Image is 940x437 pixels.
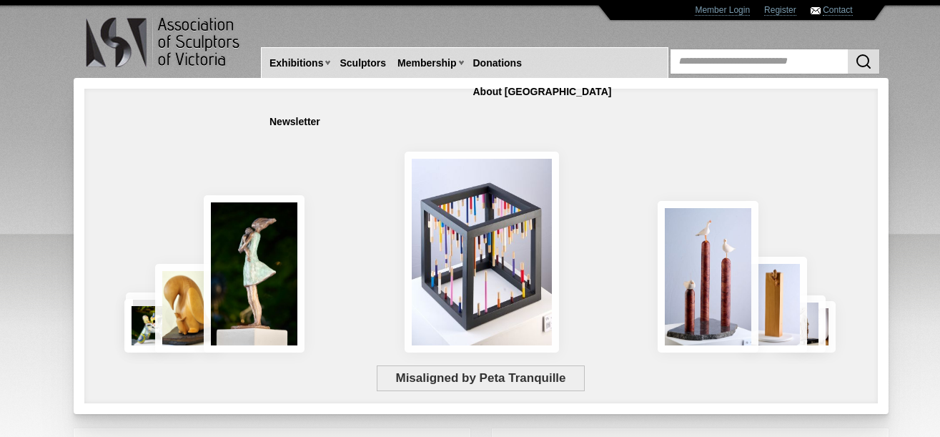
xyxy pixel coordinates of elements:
[392,50,462,77] a: Membership
[467,50,528,77] a: Donations
[742,257,807,353] img: Little Frog. Big Climb
[658,201,758,353] img: Rising Tides
[823,5,852,16] a: Contact
[467,79,618,105] a: About [GEOGRAPHIC_DATA]
[855,53,872,70] img: Search
[334,50,392,77] a: Sculptors
[264,109,326,135] a: Newsletter
[764,5,796,16] a: Register
[204,195,305,353] img: Connection
[85,14,242,71] img: logo.png
[377,365,585,391] span: Misaligned by Peta Tranquille
[695,5,750,16] a: Member Login
[811,7,821,14] img: Contact ASV
[405,152,559,353] img: Misaligned
[264,50,329,77] a: Exhibitions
